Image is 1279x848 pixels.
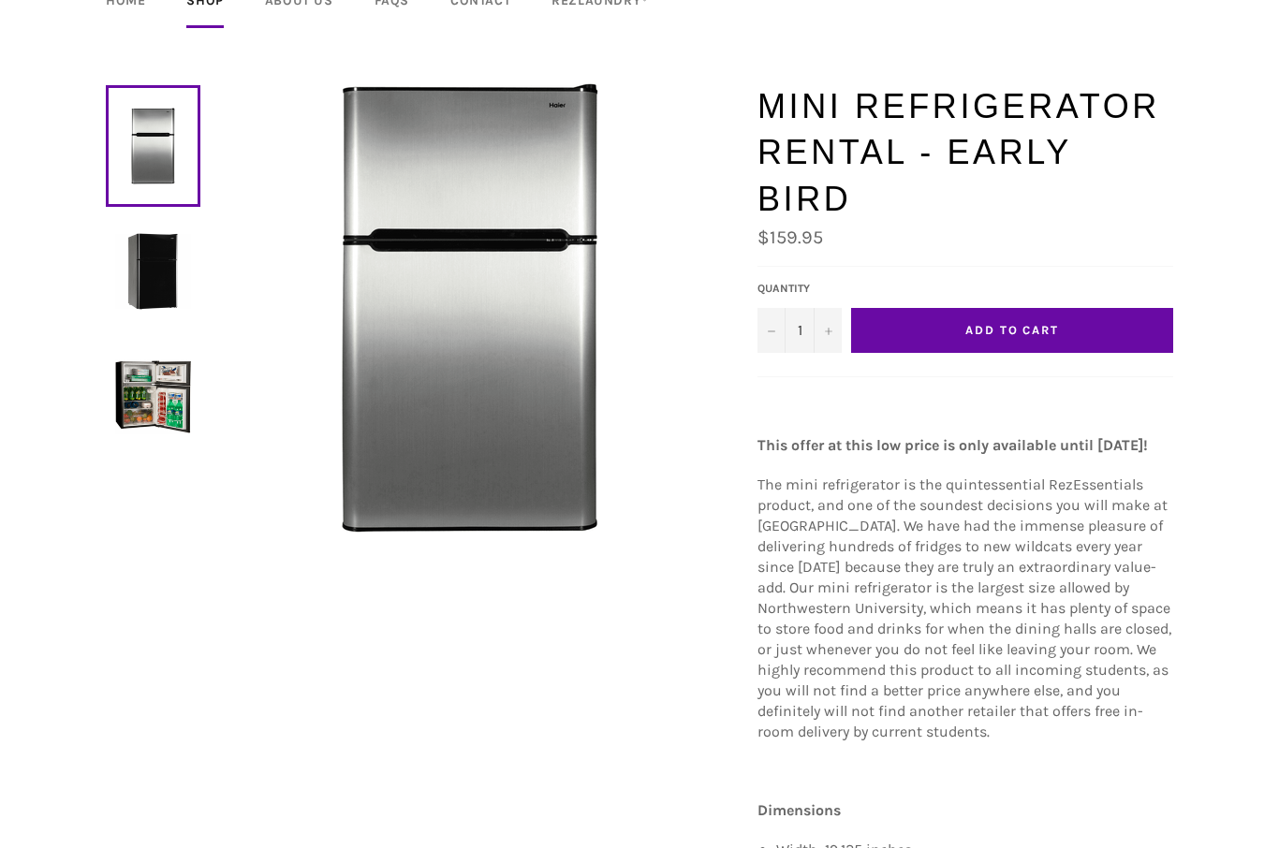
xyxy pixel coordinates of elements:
img: Mini Refrigerator Rental - Early Bird [115,233,191,309]
span: Add to Cart [965,323,1059,337]
button: Add to Cart [851,308,1173,353]
label: Quantity [757,281,842,297]
strong: Dimensions [757,801,841,819]
span: $159.95 [757,227,823,248]
h1: Mini Refrigerator Rental - Early Bird [757,83,1173,223]
button: Increase quantity [814,308,842,353]
strong: This offer at this low price is only available until [DATE]! [757,436,1148,454]
button: Decrease quantity [757,308,786,353]
img: Mini Refrigerator Rental - Early Bird [245,83,695,533]
img: Mini Refrigerator Rental - Early Bird [115,358,191,434]
span: The mini refrigerator is the quintessential RezEssentials product, and one of the soundest decisi... [757,475,1171,740]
